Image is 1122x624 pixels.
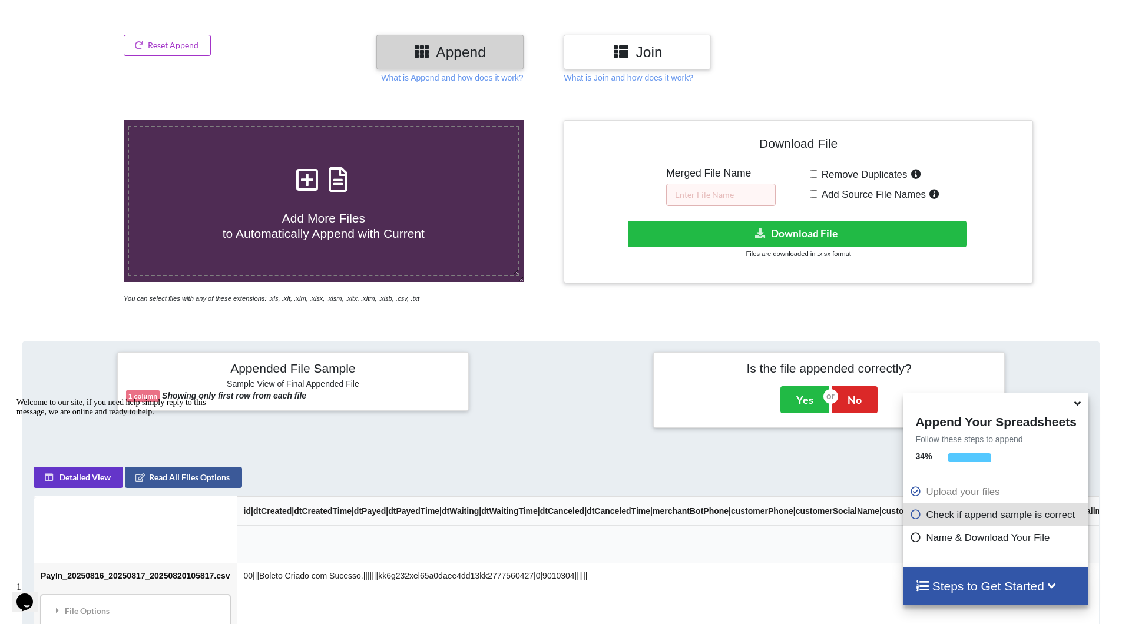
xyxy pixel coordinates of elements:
iframe: chat widget [12,577,49,612]
p: Upload your files [909,484,1085,499]
span: Remove Duplicates [817,169,908,180]
h3: Append [385,44,515,61]
h4: Is the file appended correctly? [662,361,996,376]
button: Reset Append [124,35,211,56]
p: Follow these steps to append [903,433,1088,445]
p: What is Append and how does it work? [381,72,523,84]
h4: Download File [572,129,1024,162]
h4: Appended File Sample [126,361,460,377]
span: Add Source File Names [817,189,926,200]
h5: Merged File Name [666,167,776,180]
iframe: chat widget [12,393,224,571]
span: Add More Files to Automatically Append with Current [223,211,425,240]
button: Yes [780,386,829,413]
b: Showing only first row from each file [162,391,306,400]
h4: Append Your Spreadsheets [903,411,1088,429]
button: No [832,386,878,413]
p: Name & Download Your File [909,530,1085,545]
p: What is Join and how does it work? [564,72,693,84]
h4: Steps to Get Started [915,579,1076,593]
input: Enter File Name [666,184,776,206]
i: You can select files with any of these extensions: .xls, .xlt, .xlm, .xlsx, .xlsm, .xltx, .xltm, ... [124,295,419,302]
h3: Join [572,44,702,61]
small: Files are downloaded in .xlsx format [746,250,850,257]
span: Welcome to our site, if you need help simply reply to this message, we are online and ready to help. [5,5,194,23]
b: 34 % [915,452,932,461]
p: Check if append sample is correct [909,507,1085,522]
div: File Options [44,598,227,623]
button: Download File [628,221,967,247]
h6: Sample View of Final Appended File [126,379,460,391]
div: Welcome to our site, if you need help simply reply to this message, we are online and ready to help. [5,5,217,24]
